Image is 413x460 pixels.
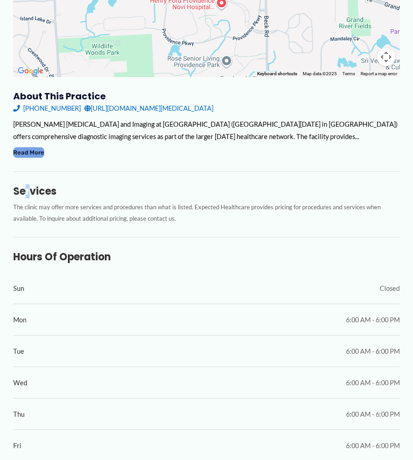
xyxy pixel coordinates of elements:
[377,48,395,66] button: Map camera controls
[13,408,25,420] span: Thu
[13,185,400,198] h3: Services
[361,71,397,76] a: Report a map error
[15,65,46,77] a: Open this area in Google Maps (opens a new window)
[13,118,400,143] div: [PERSON_NAME] [MEDICAL_DATA] and Imaging at [GEOGRAPHIC_DATA] ([GEOGRAPHIC_DATA][DATE] in [GEOGRA...
[13,345,24,357] span: Tue
[342,71,355,76] a: Terms (opens in new tab)
[84,102,213,114] a: [URL][DOMAIN_NAME][MEDICAL_DATA]
[13,102,81,114] a: [PHONE_NUMBER]
[13,439,21,452] span: Fri
[13,314,26,326] span: Mon
[346,314,400,326] span: 6:00 AM - 6:00 PM
[15,65,46,77] img: Google
[13,147,44,158] button: Read More
[303,71,337,76] span: Map data ©2025
[346,345,400,357] span: 6:00 AM - 6:00 PM
[13,90,400,102] h3: About this practice
[13,377,27,389] span: Wed
[13,251,400,264] h3: Hours of Operation
[346,408,400,420] span: 6:00 AM - 6:00 PM
[346,377,400,389] span: 6:00 AM - 6:00 PM
[13,282,24,295] span: Sun
[257,71,297,77] button: Keyboard shortcuts
[346,439,400,452] span: 6:00 AM - 6:00 PM
[13,202,400,224] p: The clinic may offer more services and procedures than what is listed. Expected Healthcare provid...
[380,282,400,295] span: Closed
